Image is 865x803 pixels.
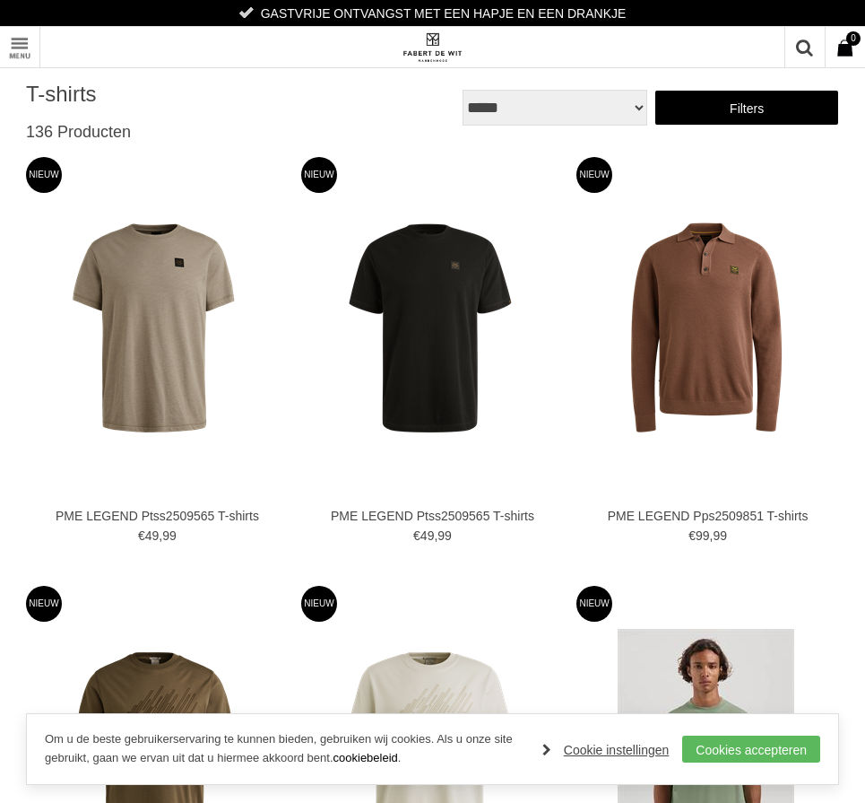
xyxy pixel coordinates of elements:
[437,528,452,543] span: 99
[420,528,435,543] span: 49
[696,528,710,543] span: 99
[324,223,535,433] img: PME LEGEND Ptss2509565 T-shirts
[159,528,162,543] span: ,
[601,223,811,433] img: PME LEGEND Pps2509851 T-shirts
[26,81,131,108] h1: T-shirts
[145,528,160,543] span: 49
[434,528,437,543] span: ,
[312,508,554,524] a: PME LEGEND Ptss2509565 T-shirts
[713,528,727,543] span: 99
[49,223,260,433] img: PME LEGEND Ptss2509565 T-shirts
[229,27,636,67] a: Fabert de Wit
[45,730,524,768] p: Om u de beste gebruikerservaring te kunnen bieden, gebruiken wij cookies. Als u onze site gebruik...
[710,528,714,543] span: ,
[333,751,398,764] a: cookiebeleid
[26,123,131,141] span: 136 Producten
[401,32,463,63] img: Fabert de Wit
[654,90,839,126] a: Filters
[37,508,279,524] a: PME LEGEND Ptss2509565 T-shirts
[688,528,696,543] span: €
[162,528,177,543] span: 99
[542,737,670,764] a: Cookie instellingen
[682,736,820,763] a: Cookies accepteren
[846,31,861,46] span: 0
[413,528,420,543] span: €
[587,508,829,524] a: PME LEGEND Pps2509851 T-shirts
[138,528,145,543] span: €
